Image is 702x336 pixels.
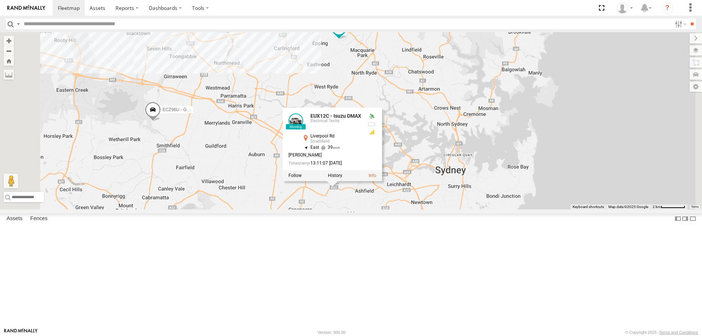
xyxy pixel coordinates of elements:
div: Tom Tozer [614,3,635,14]
span: 2 km [653,205,661,209]
div: Valid GPS Fix [367,113,376,119]
button: Zoom Home [4,56,14,66]
button: Zoom in [4,36,14,46]
div: GSM Signal = 3 [367,129,376,135]
div: Liverpool Rd [310,134,362,139]
a: Terms (opens in new tab) [691,205,699,208]
div: Version: 306.00 [318,330,346,335]
button: Keyboard shortcuts [573,204,604,209]
label: Measure [4,69,14,80]
div: Electrical Techs [310,119,362,124]
label: Search Filter Options [672,19,688,29]
div: Date/time of location update [288,161,362,166]
button: Map Scale: 2 km per 63 pixels [650,204,687,209]
button: Drag Pegman onto the map to open Street View [4,174,18,188]
span: ECZ96U - Great Wall [162,107,204,112]
button: Zoom out [4,46,14,56]
a: View Asset Details [369,173,376,178]
div: [PERSON_NAME] [288,153,362,158]
span: 39 [319,145,340,150]
span: East [310,145,319,150]
label: Hide Summary Table [689,214,697,224]
label: Dock Summary Table to the Right [682,214,689,224]
label: Dock Summary Table to the Left [674,214,682,224]
label: View Asset History [328,173,342,178]
label: Search Query [15,19,21,29]
a: Visit our Website [4,329,38,336]
span: Map data ©2025 Google [608,205,648,209]
img: rand-logo.svg [7,5,45,11]
label: Map Settings [690,82,702,92]
div: © Copyright 2025 - [625,330,698,335]
div: No battery health information received from this device. [367,121,376,127]
label: Assets [3,214,26,224]
i: ? [661,2,673,14]
a: Terms and Conditions [659,330,698,335]
label: Realtime tracking of Asset [288,173,302,178]
div: Strathfield [310,139,362,144]
label: Fences [27,214,51,224]
a: EUX12C - Isuzu DMAX [310,113,361,119]
a: View Asset Details [288,113,303,128]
